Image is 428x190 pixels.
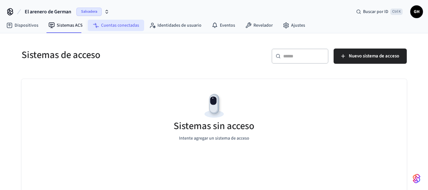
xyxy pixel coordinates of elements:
[81,9,97,14] font: Salvadera
[291,22,305,29] font: Ajustes
[392,9,401,14] font: Ctrl K
[144,20,207,31] a: Identidades de usuario
[220,22,235,29] font: Eventos
[174,119,254,133] font: Sistemas sin acceso
[101,22,139,29] font: Cuentas conectadas
[25,8,71,15] font: El arenero de German
[410,5,423,18] button: GH
[15,22,38,29] font: Dispositivos
[88,20,144,31] a: Cuentas conectadas
[351,6,408,17] div: Buscar por IDCtrl K
[57,22,83,29] font: Sistemas ACS
[240,20,278,31] a: Revelador
[413,174,420,184] img: SeamLogoGradient.69752ec5.svg
[157,22,201,29] font: Identidades de usuario
[253,22,273,29] font: Revelador
[363,9,388,15] font: Buscar por ID
[207,20,240,31] a: Eventos
[179,135,249,141] font: Intente agregar un sistema de acceso
[414,9,419,15] font: GH
[1,20,43,31] a: Dispositivos
[349,53,399,59] font: Nuevo sistema de acceso
[278,20,310,31] a: Ajustes
[22,48,100,62] font: Sistemas de acceso
[43,20,88,31] a: Sistemas ACS
[200,92,228,120] img: Estado vacío de los dispositivos
[334,49,407,64] button: Nuevo sistema de acceso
